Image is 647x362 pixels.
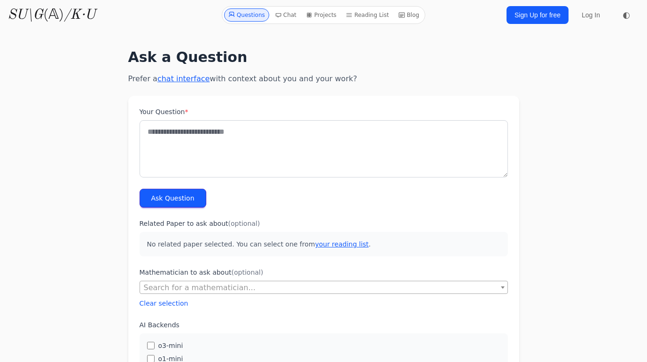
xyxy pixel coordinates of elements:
[342,8,393,22] a: Reading List
[271,8,300,22] a: Chat
[140,268,508,277] label: Mathematician to ask about
[228,220,260,227] span: (optional)
[140,219,508,228] label: Related Paper to ask about
[140,232,508,256] p: No related paper selected. You can select one from .
[232,269,264,276] span: (optional)
[128,73,519,85] p: Prefer a with context about you and your work?
[617,6,636,24] button: ◐
[140,281,508,294] span: Search for a mathematician...
[623,11,630,19] span: ◐
[315,240,368,248] a: your reading list
[8,8,43,22] i: SU\G
[144,283,256,292] span: Search for a mathematician...
[224,8,269,22] a: Questions
[140,281,507,294] span: Search for a mathematician...
[507,6,569,24] a: Sign Up for free
[140,189,206,208] button: Ask Question
[140,107,508,116] label: Your Question
[140,299,188,308] button: Clear selection
[128,49,519,66] h1: Ask a Question
[158,341,183,350] label: o3-mini
[157,74,210,83] a: chat interface
[64,8,95,22] i: /K·U
[576,7,606,23] a: Log In
[140,320,508,330] label: AI Backends
[395,8,423,22] a: Blog
[8,7,95,23] a: SU\G(𝔸)/K·U
[302,8,340,22] a: Projects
